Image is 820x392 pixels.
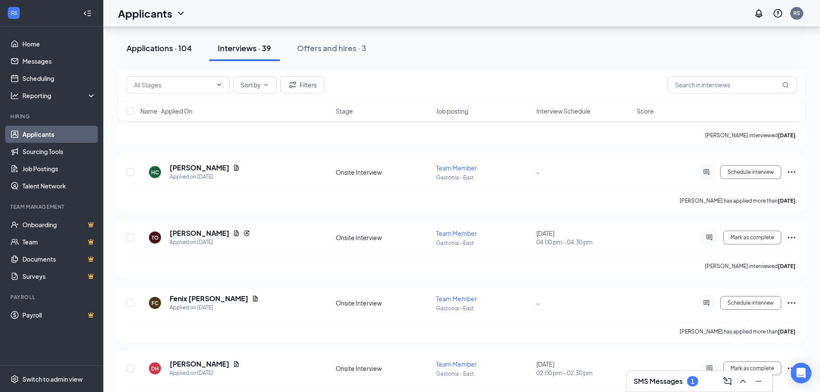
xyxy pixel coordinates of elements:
p: Gastonia - East [436,239,531,247]
div: [DATE] [536,229,631,246]
input: Search in interviews [668,76,797,93]
a: Talent Network [22,177,96,194]
svg: Document [233,164,240,171]
svg: Analysis [10,91,19,100]
div: Open Intercom Messenger [791,363,811,383]
p: [PERSON_NAME] has applied more than . [680,197,797,204]
svg: ActiveChat [701,169,712,176]
svg: ActiveChat [704,234,715,241]
svg: ActiveChat [704,365,715,372]
svg: QuestionInfo [773,8,783,19]
div: Switch to admin view [22,375,83,383]
div: FC [152,299,158,307]
svg: MagnifyingGlass [782,81,789,88]
svg: ComposeMessage [722,376,733,386]
button: Filter Filters [280,76,324,93]
div: Onsite Interview [336,364,431,373]
div: Applied on [DATE] [170,369,240,377]
svg: ActiveChat [701,299,712,306]
div: Onsite Interview [336,233,431,242]
span: Stage [336,107,353,115]
span: Schedule interview [727,300,774,306]
h5: [PERSON_NAME] [170,228,229,238]
button: Mark as complete [723,231,781,244]
svg: ChevronUp [738,376,748,386]
svg: Document [252,295,259,302]
svg: Ellipses [786,298,797,308]
div: Payroll [10,293,94,301]
p: [PERSON_NAME] interviewed . [705,132,797,139]
div: TO [152,234,159,241]
span: 02:00 pm - 02:30 pm [536,368,631,377]
svg: Settings [10,375,19,383]
svg: Document [233,361,240,367]
span: - [536,168,539,176]
span: Score [637,107,654,115]
span: Mark as complete [730,365,774,371]
span: Mark as complete [730,235,774,241]
h5: Fenix [PERSON_NAME] [170,294,248,303]
span: 04:00 pm - 04:30 pm [536,238,631,246]
span: Schedule interview [727,169,774,175]
svg: Ellipses [786,167,797,177]
div: Onsite Interview [336,168,431,176]
svg: Ellipses [786,232,797,243]
svg: Minimize [753,376,764,386]
p: [PERSON_NAME] interviewed . [705,262,797,270]
a: TeamCrown [22,233,96,250]
div: Applied on [DATE] [170,173,240,181]
div: Offers and hires · 3 [297,43,366,53]
span: Sort by [241,82,261,88]
h5: [PERSON_NAME] [170,163,229,173]
svg: Notifications [754,8,764,19]
button: Schedule interview [720,165,781,179]
svg: Filter [288,80,298,90]
a: Job Postings [22,160,96,177]
div: 1 [691,378,694,385]
div: Team Management [10,203,94,210]
b: [DATE] [778,198,795,204]
svg: Collapse [83,9,92,18]
a: Scheduling [22,70,96,87]
div: [DATE] [536,360,631,377]
h3: SMS Messages [634,377,683,386]
span: Team Member [436,164,477,172]
span: Job posting [436,107,468,115]
div: Hiring [10,113,94,120]
a: Sourcing Tools [22,143,96,160]
svg: Reapply [243,230,250,237]
span: Team Member [436,295,477,302]
svg: ChevronDown [263,81,269,88]
span: Team Member [436,360,477,368]
a: Home [22,35,96,52]
span: Interview Schedule [536,107,591,115]
div: Applied on [DATE] [170,303,259,312]
div: Reporting [22,91,96,100]
b: [DATE] [778,132,795,139]
div: Interviews · 39 [218,43,271,53]
button: ComposeMessage [721,374,734,388]
button: Minimize [752,374,765,388]
p: Gastonia - East [436,174,531,181]
button: Sort byChevronDown [233,76,277,93]
div: Onsite Interview [336,299,431,307]
h1: Applicants [118,6,172,21]
div: Applied on [DATE] [170,238,250,247]
span: Team Member [436,229,477,237]
button: ChevronUp [736,374,750,388]
svg: ChevronDown [176,8,186,19]
svg: WorkstreamLogo [9,9,18,17]
a: PayrollCrown [22,306,96,324]
b: [DATE] [778,328,795,335]
svg: Document [233,230,240,237]
a: Applicants [22,126,96,143]
svg: Ellipses [786,363,797,373]
a: Messages [22,52,96,70]
p: [PERSON_NAME] has applied more than . [680,328,797,335]
button: Mark as complete [723,361,781,375]
div: HC [151,169,159,176]
button: Schedule interview [720,296,781,310]
a: OnboardingCrown [22,216,96,233]
svg: ChevronDown [216,81,223,88]
span: Name · Applied On [140,107,192,115]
